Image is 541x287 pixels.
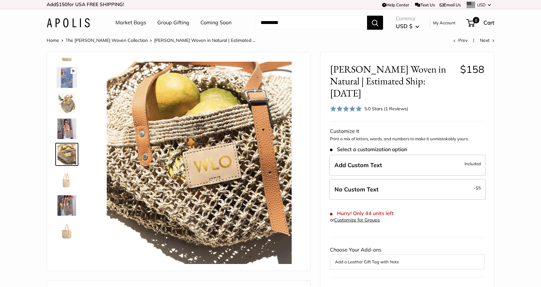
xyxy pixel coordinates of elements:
[330,63,455,99] span: [PERSON_NAME] Woven in Natural | Estimated Ship: [DATE]
[460,63,484,75] span: $158
[334,186,379,193] span: No Custom Text
[474,184,481,192] span: -
[55,92,78,115] a: Mercado Woven in Natural | Estimated Ship: Oct. 19th
[330,104,408,113] div: 5.0 Stars (1 Reviews)
[56,1,67,7] span: $150
[55,117,78,140] a: Mercado Woven in Natural | Estimated Ship: Oct. 19th
[473,17,479,23] span: 0
[367,16,383,30] button: Search
[57,170,77,190] img: Mercado Woven in Natural | Estimated Ship: Oct. 19th
[467,18,494,28] a: 0 Cart
[396,23,412,29] span: USD $
[330,245,484,269] div: Choose Your Add-ons
[329,179,486,200] label: Leave Blank
[396,14,419,23] span: Currency
[57,67,77,88] img: Mercado Woven in Natural | Estimated Ship: Oct. 19th
[330,210,394,216] span: Hurry! Only 44 units left
[66,37,148,43] a: The [PERSON_NAME] Woven Collection
[382,2,409,7] a: Help Center
[57,93,77,113] img: Mercado Woven in Natural | Estimated Ship: Oct. 19th
[330,216,380,224] div: or
[157,18,189,27] a: Group Gifting
[477,2,486,7] span: USD
[57,119,77,139] img: Mercado Woven in Natural | Estimated Ship: Oct. 19th
[47,37,59,43] a: Home
[55,143,78,166] a: Mercado Woven in Natural | Estimated Ship: Oct. 19th
[480,37,494,43] a: Next
[154,37,255,43] span: [PERSON_NAME] Woven in Natural | Estimated ...
[365,105,408,112] div: 5.0 Stars (1 Reviews)
[453,37,467,43] a: Prev
[57,246,77,267] img: Mercado Woven in Natural | Estimated Ship: Oct. 19th
[334,161,382,169] span: Add Custom Text
[433,19,456,27] a: My Account
[335,258,479,266] button: Add a Leather Gift Tag with Note
[330,136,484,142] p: Print a mix of letters, words, and numbers to make it unmistakably yours.
[396,21,419,31] button: USD $
[334,217,380,223] a: Customize for Groups
[57,221,77,241] img: Mercado Woven in Natural | Estimated Ship: Oct. 19th
[98,62,301,264] img: Mercado Woven in Natural | Estimated Ship: Oct. 19th
[55,66,78,89] a: Mercado Woven in Natural | Estimated Ship: Oct. 19th
[47,18,90,27] img: Apolis
[55,194,78,217] a: Mercado Woven in Natural | Estimated Ship: Oct. 19th
[115,18,146,27] a: Market Bags
[483,19,494,26] span: Cart
[57,144,77,165] img: Mercado Woven in Natural | Estimated Ship: Oct. 19th
[476,185,481,190] span: $5
[255,16,367,30] input: Search...
[47,36,255,44] nav: Breadcrumb
[55,245,78,268] a: Mercado Woven in Natural | Estimated Ship: Oct. 19th
[330,127,484,136] div: Customize It
[55,220,78,243] a: Mercado Woven in Natural | Estimated Ship: Oct. 19th
[330,146,407,152] span: Select a customization option
[200,18,231,27] a: Coming Soon
[55,168,78,191] a: Mercado Woven in Natural | Estimated Ship: Oct. 19th
[440,2,461,7] a: Email Us
[415,2,435,7] a: Text Us
[465,160,481,167] span: Included
[57,195,77,216] img: Mercado Woven in Natural | Estimated Ship: Oct. 19th
[329,155,486,176] label: Add Custom Text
